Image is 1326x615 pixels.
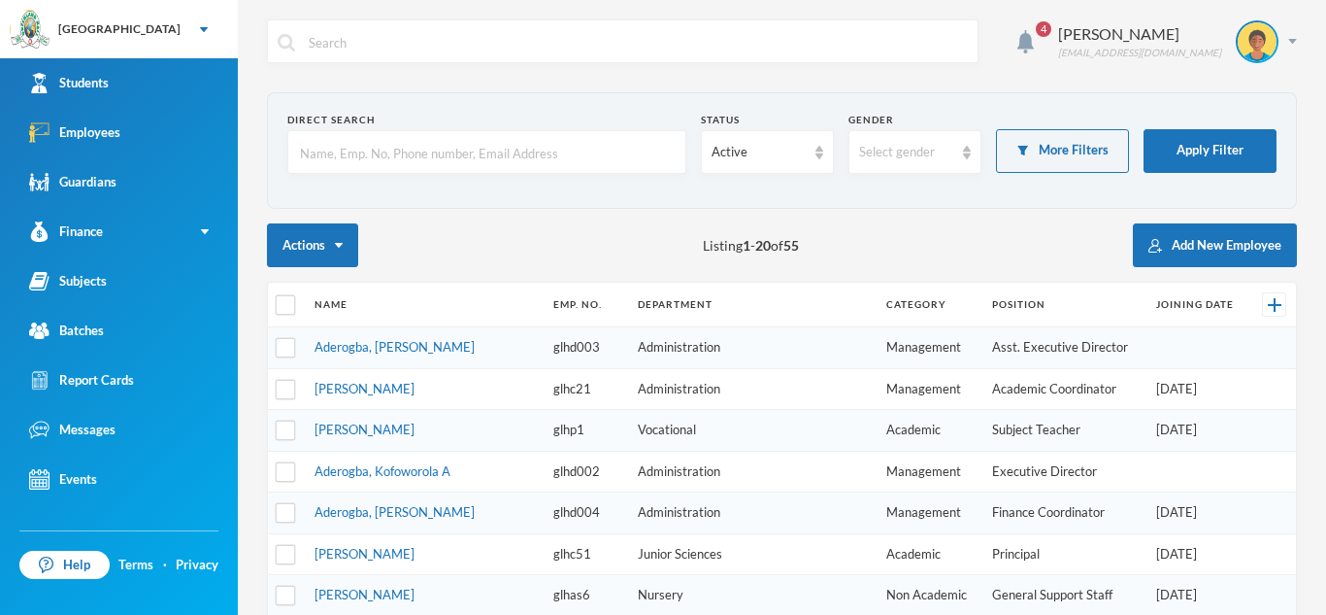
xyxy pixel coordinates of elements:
[628,368,877,410] td: Administration
[877,283,982,327] th: Category
[877,410,982,452] td: Academic
[278,34,295,51] img: search
[298,131,676,175] input: Name, Emp. No, Phone number, Email Address
[982,283,1146,327] th: Position
[1146,283,1249,327] th: Joining Date
[11,11,50,50] img: logo
[1144,129,1276,173] button: Apply Filter
[996,129,1129,173] button: More Filters
[712,143,806,162] div: Active
[29,172,116,192] div: Guardians
[544,410,628,452] td: glhp1
[315,463,450,479] a: Aderogba, Kofoworola A
[701,113,834,127] div: Status
[29,73,109,93] div: Students
[29,271,107,291] div: Subjects
[982,410,1146,452] td: Subject Teacher
[783,237,799,254] b: 55
[315,504,475,520] a: Aderogba, [PERSON_NAME]
[29,222,103,242] div: Finance
[29,122,120,143] div: Employees
[176,556,218,575] a: Privacy
[1058,46,1221,60] div: [EMAIL_ADDRESS][DOMAIN_NAME]
[315,381,414,396] a: [PERSON_NAME]
[267,223,358,267] button: Actions
[859,143,953,162] div: Select gender
[29,370,134,391] div: Report Cards
[1146,410,1249,452] td: [DATE]
[982,451,1146,493] td: Executive Director
[628,493,877,534] td: Administration
[118,556,153,575] a: Terms
[315,422,414,437] a: [PERSON_NAME]
[315,339,475,355] a: Aderogba, [PERSON_NAME]
[1146,368,1249,410] td: [DATE]
[544,533,628,575] td: glhc51
[1238,22,1276,61] img: STUDENT
[315,587,414,602] a: [PERSON_NAME]
[287,113,686,127] div: Direct Search
[982,493,1146,534] td: Finance Coordinator
[628,410,877,452] td: Vocational
[163,556,167,575] div: ·
[305,283,544,327] th: Name
[877,493,982,534] td: Management
[982,327,1146,369] td: Asst. Executive Director
[743,237,750,254] b: 1
[1146,493,1249,534] td: [DATE]
[544,368,628,410] td: glhc21
[315,546,414,562] a: [PERSON_NAME]
[755,237,771,254] b: 20
[544,327,628,369] td: glhd003
[29,420,116,440] div: Messages
[19,551,110,580] a: Help
[628,451,877,493] td: Administration
[307,20,968,64] input: Search
[628,283,877,327] th: Department
[877,451,982,493] td: Management
[628,533,877,575] td: Junior Sciences
[982,368,1146,410] td: Academic Coordinator
[544,493,628,534] td: glhd004
[848,113,981,127] div: Gender
[1036,21,1051,37] span: 4
[877,327,982,369] td: Management
[1268,298,1281,312] img: +
[982,533,1146,575] td: Principal
[1058,22,1221,46] div: [PERSON_NAME]
[1146,533,1249,575] td: [DATE]
[1133,223,1297,267] button: Add New Employee
[29,321,104,341] div: Batches
[877,368,982,410] td: Management
[29,469,97,490] div: Events
[628,327,877,369] td: Administration
[58,20,181,38] div: [GEOGRAPHIC_DATA]
[877,533,982,575] td: Academic
[544,451,628,493] td: glhd002
[544,283,628,327] th: Emp. No.
[703,235,799,256] span: Listing - of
